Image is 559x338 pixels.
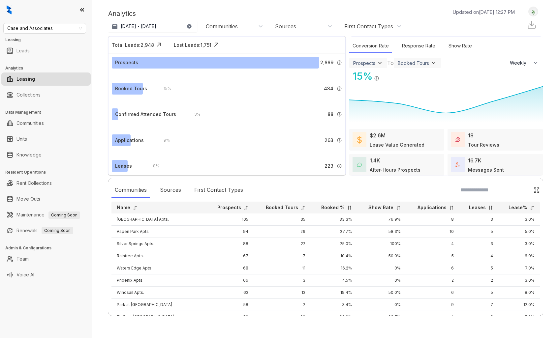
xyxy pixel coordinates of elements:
span: Case and Associates [7,23,82,33]
td: 12 [254,287,310,299]
h3: Data Management [5,109,92,115]
td: 5 [459,287,498,299]
img: Click Icon [533,187,540,193]
td: 11 [254,262,310,274]
td: 7 [459,299,498,311]
img: SearchIcon [519,187,525,193]
div: Communities [206,23,238,30]
img: Click Icon [379,70,389,80]
div: Applications [115,137,144,144]
td: 10.4% [311,250,357,262]
td: 3 [254,274,310,287]
img: TourReviews [455,137,460,142]
img: sorting [347,205,352,210]
li: Team [1,252,91,266]
td: 5 [406,250,459,262]
img: ViewFilterArrow [430,60,437,66]
img: sorting [133,205,138,210]
td: 3 [459,311,498,323]
td: Windsail Apts. [111,287,206,299]
td: 8.0% [498,287,540,299]
span: Coming Soon [48,211,80,219]
p: Applications [418,204,447,211]
span: Weekly [510,60,530,66]
div: $2.6M [370,131,386,139]
div: 3 % [188,111,201,118]
img: ViewFilterArrow [377,60,383,66]
li: Maintenance [1,208,91,221]
div: Booked Tours [115,85,147,92]
div: 15 % [349,69,373,84]
td: 59 [206,311,254,323]
p: Booked Tours [266,204,298,211]
img: logo [7,5,12,14]
td: 50.0% [357,287,406,299]
td: Park at [GEOGRAPHIC_DATA] [111,299,206,311]
h3: Resident Operations [5,169,92,175]
div: Confirmed Attended Tours [115,111,176,118]
td: 4 [406,238,459,250]
div: 8 % [146,162,159,170]
img: Info [337,60,342,65]
img: TotalFum [455,162,460,167]
li: Leasing [1,72,91,86]
div: First Contact Types [191,183,246,198]
img: UserAvatar [529,8,538,15]
div: After-Hours Prospects [370,166,420,173]
td: 67 [206,250,254,262]
td: 19.4% [311,287,357,299]
td: Silver Springs Apts. [111,238,206,250]
a: Communities [16,117,44,130]
div: Booked Tours [398,60,429,66]
td: Aspen Park Apts [111,226,206,238]
p: Booked % [321,204,345,211]
a: Collections [16,88,41,101]
td: 27.7% [311,226,357,238]
td: 33.9% [311,311,357,323]
li: Units [1,132,91,146]
td: 5 [459,226,498,238]
div: 9 % [157,137,170,144]
li: Voice AI [1,268,91,281]
p: Prospects [217,204,241,211]
a: Leads [16,44,30,57]
p: [DATE] - [DATE] [121,23,156,30]
td: 5.0% [498,226,540,238]
a: Units [16,132,27,146]
span: 88 [327,111,333,118]
td: 12.0% [498,299,540,311]
td: 62 [206,287,254,299]
td: 10 [406,226,459,238]
img: Click Icon [154,40,164,50]
img: Info [337,163,342,169]
span: 434 [324,85,333,92]
li: Knowledge [1,148,91,161]
span: 223 [325,162,333,170]
img: sorting [530,205,535,210]
td: 7.0% [498,262,540,274]
div: 15 % [157,85,171,92]
div: Leases [115,162,132,170]
span: 263 [325,137,333,144]
div: To [387,59,394,67]
td: 25.0% [311,238,357,250]
td: 68 [206,262,254,274]
img: sorting [300,205,305,210]
div: Lease Value Generated [370,141,424,148]
td: 35 [254,213,310,226]
td: 76.9% [357,213,406,226]
td: 22 [254,238,310,250]
div: Conversion Rate [349,39,392,53]
a: Knowledge [16,148,42,161]
img: LeaseValue [357,136,362,144]
li: Leads [1,44,91,57]
img: AfterHoursConversations [357,162,362,167]
span: 2,889 [320,59,333,66]
p: Lease% [509,204,527,211]
td: Phoenix Apts. [111,274,206,287]
h3: Analytics [5,65,92,71]
td: 26 [254,226,310,238]
p: Show Rate [368,204,393,211]
a: Voice AI [16,268,34,281]
td: 9 [406,299,459,311]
